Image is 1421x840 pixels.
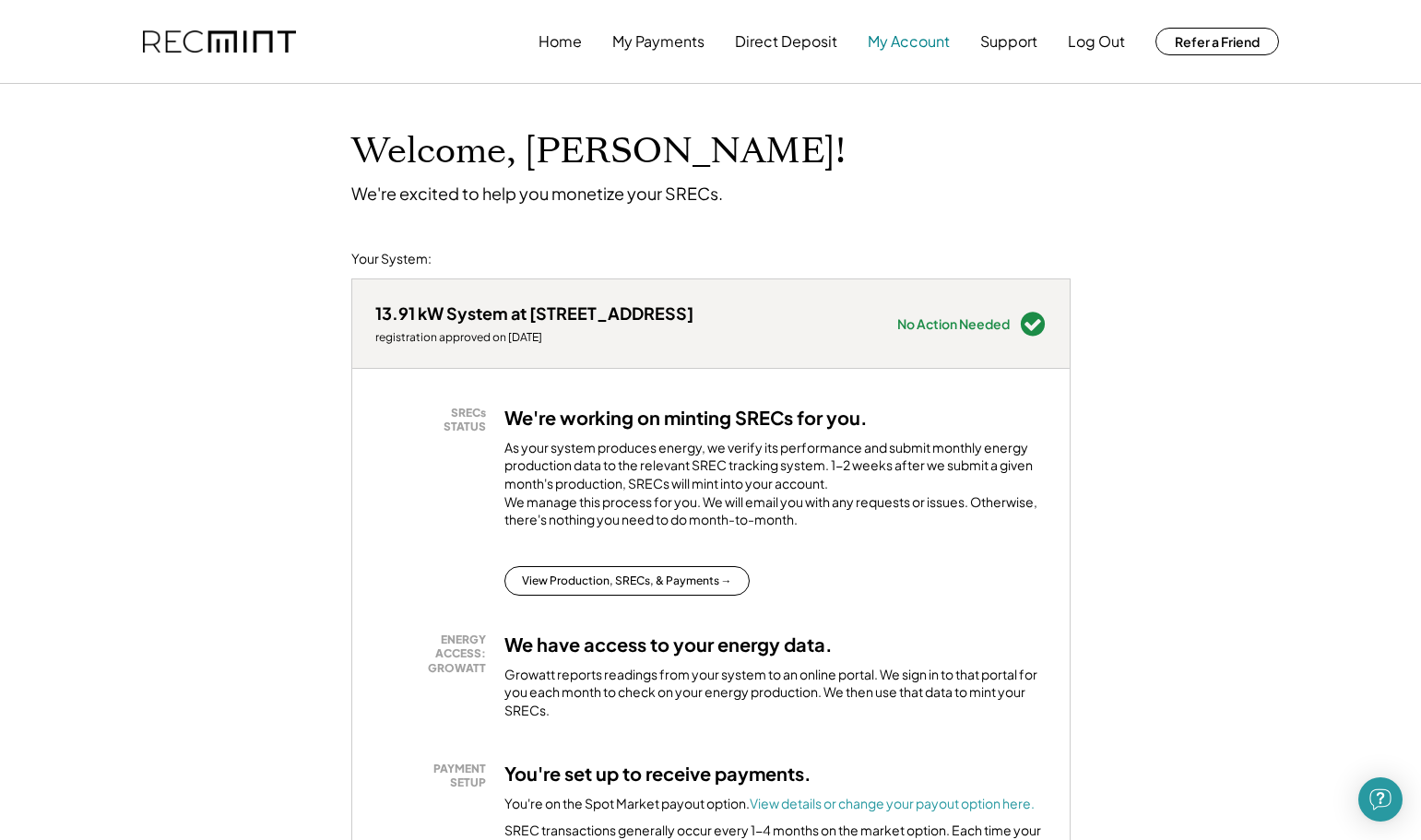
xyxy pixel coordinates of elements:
button: Support [980,23,1037,60]
button: Log Out [1068,23,1125,60]
div: ENERGY ACCESS: GROWATT [385,633,486,676]
div: 13.91 kW System at [STREET_ADDRESS] [375,302,693,324]
button: Home [539,23,582,60]
button: View Production, SRECs, & Payments → [504,566,750,596]
h3: We're working on minting SRECs for you. [504,406,868,430]
div: Open Intercom Messenger [1358,777,1403,822]
h3: You're set up to receive payments. [504,762,811,786]
div: Growatt reports readings from your system to an online portal. We sign in to that portal for you ... [504,666,1047,720]
div: You're on the Spot Market payout option. [504,795,1035,813]
div: Your System: [351,250,432,268]
div: PAYMENT SETUP [385,762,486,790]
button: Refer a Friend [1155,28,1279,55]
div: No Action Needed [897,317,1010,330]
a: View details or change your payout option here. [750,795,1035,811]
h1: Welcome, [PERSON_NAME]! [351,130,846,173]
button: Direct Deposit [735,23,837,60]
div: As your system produces energy, we verify its performance and submit monthly energy production da... [504,439,1047,538]
div: We're excited to help you monetize your SRECs. [351,183,723,204]
button: My Payments [612,23,705,60]
div: SRECs STATUS [385,406,486,434]
img: recmint-logotype%403x.png [143,30,296,53]
div: registration approved on [DATE] [375,330,693,345]
button: My Account [868,23,950,60]
h3: We have access to your energy data. [504,633,833,657]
